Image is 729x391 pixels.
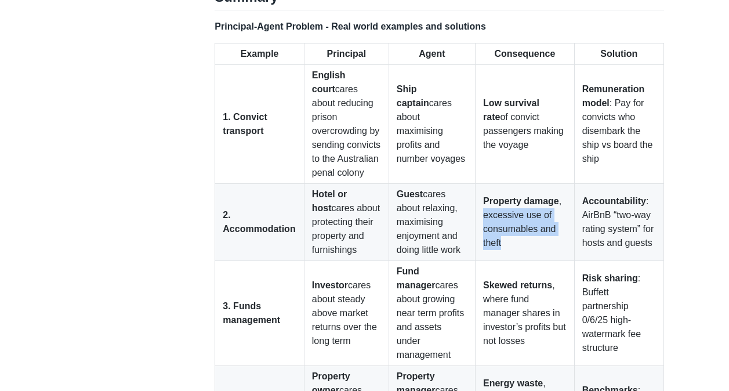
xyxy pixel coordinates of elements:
[223,301,280,325] strong: 3. Funds management
[304,183,389,260] td: cares about protecting their property and furnishings
[312,70,346,94] strong: English court
[483,280,552,290] strong: Skewed returns
[312,189,347,213] strong: Hotel or host
[304,64,389,183] td: cares about reducing prison overcrowding by sending convicts to the Australian penal colony
[389,64,475,183] td: cares about maximising profits and number voyages
[223,210,295,234] strong: 2. Accommodation
[215,21,486,31] strong: Principal-Agent Problem - Real world examples and solutions
[476,260,575,365] td: , where fund manager shares in investor’s profits but not losses
[476,43,575,64] th: Consequence
[389,260,475,365] td: cares about growing near term profits and assets under management
[476,64,575,183] td: of convict passengers making the voyage
[215,43,304,64] th: Example
[574,64,663,183] td: : Pay for convicts who disembark the ship vs board the ship
[582,84,645,108] strong: Remuneration model
[476,183,575,260] td: , excessive use of consumables and theft
[574,260,663,365] td: : Buffett partnership 0/6/25 high-watermark fee structure
[312,280,348,290] strong: Investor
[397,84,429,108] strong: Ship captain
[397,189,423,199] strong: Guest
[483,378,543,388] strong: Energy waste
[483,98,539,122] strong: Low survival rate
[223,112,267,136] strong: 1. Convict transport
[304,260,389,365] td: cares about steady above market returns over the long term
[483,196,559,206] strong: Property damage
[389,183,475,260] td: cares about relaxing, maximising enjoyment and doing little work
[574,183,663,260] td: : AirBnB “two-way rating system” for hosts and guests
[574,43,663,64] th: Solution
[389,43,475,64] th: Agent
[304,43,389,64] th: Principal
[582,196,646,206] strong: Accountability
[397,266,436,290] strong: Fund manager
[582,273,638,283] strong: Risk sharing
